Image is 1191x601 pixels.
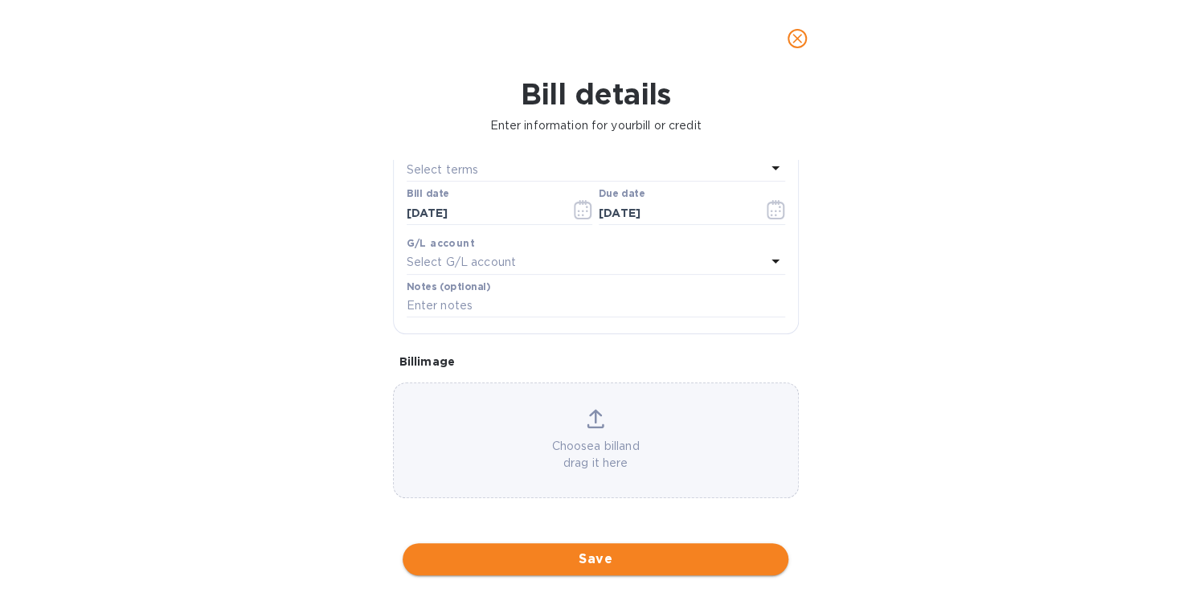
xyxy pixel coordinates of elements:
button: Save [403,543,788,575]
p: Choose a bill and drag it here [394,438,798,472]
input: Select date [407,201,559,225]
p: Enter information for your bill or credit [13,117,1178,134]
label: Due date [599,190,645,199]
label: Bill date [407,190,449,199]
input: Due date [599,201,751,225]
label: Notes (optional) [407,282,491,292]
p: Bill image [399,354,792,370]
b: G/L account [407,237,475,249]
input: Enter notes [407,294,785,318]
span: Save [415,550,776,569]
h1: Bill details [13,77,1178,111]
button: close [778,19,817,58]
p: Select terms [407,161,479,178]
p: Select G/L account [407,254,516,271]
